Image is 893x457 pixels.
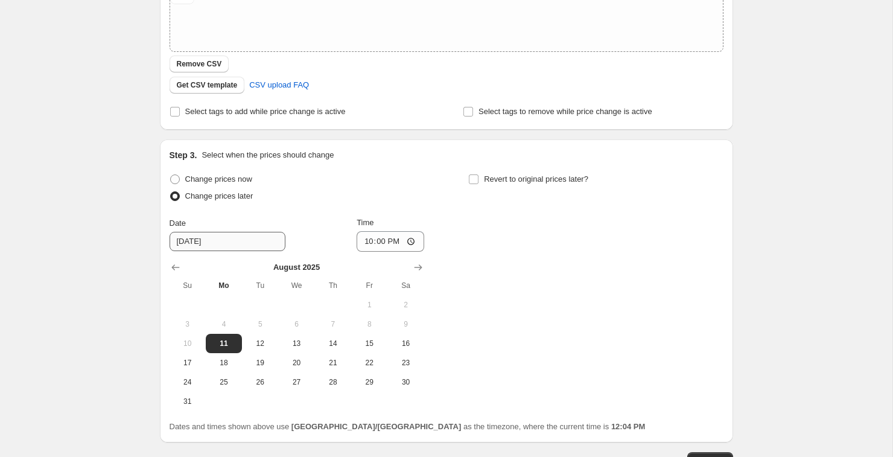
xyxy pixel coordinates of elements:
span: Date [170,219,186,228]
button: Friday August 22 2025 [351,353,387,372]
span: Remove CSV [177,59,222,69]
button: Saturday August 2 2025 [387,295,424,315]
span: 4 [211,319,237,329]
span: Revert to original prices later? [484,174,588,184]
button: Thursday August 14 2025 [315,334,351,353]
span: Get CSV template [177,80,238,90]
span: 15 [356,339,383,348]
span: 24 [174,377,201,387]
button: Wednesday August 27 2025 [278,372,314,392]
h2: Step 3. [170,149,197,161]
button: Tuesday August 26 2025 [242,372,278,392]
span: 10 [174,339,201,348]
span: Sa [392,281,419,290]
button: Monday August 4 2025 [206,315,242,334]
span: 22 [356,358,383,368]
button: Show previous month, July 2025 [167,259,184,276]
button: Sunday August 24 2025 [170,372,206,392]
span: Dates and times shown above use as the timezone, where the current time is [170,422,646,431]
button: Sunday August 17 2025 [170,353,206,372]
span: Fr [356,281,383,290]
button: Sunday August 31 2025 [170,392,206,411]
span: CSV upload FAQ [249,79,309,91]
button: Thursday August 28 2025 [315,372,351,392]
span: 27 [283,377,310,387]
span: 21 [320,358,346,368]
button: Sunday August 3 2025 [170,315,206,334]
span: Su [174,281,201,290]
span: 14 [320,339,346,348]
button: Today Monday August 11 2025 [206,334,242,353]
span: 1 [356,300,383,310]
span: 3 [174,319,201,329]
span: Change prices now [185,174,252,184]
span: 26 [247,377,273,387]
button: Friday August 8 2025 [351,315,387,334]
span: 25 [211,377,237,387]
span: 9 [392,319,419,329]
span: 12 [247,339,273,348]
input: 12:00 [357,231,424,252]
button: Thursday August 7 2025 [315,315,351,334]
button: Friday August 15 2025 [351,334,387,353]
span: 23 [392,358,419,368]
input: 8/11/2025 [170,232,285,251]
span: 17 [174,358,201,368]
button: Get CSV template [170,77,245,94]
b: [GEOGRAPHIC_DATA]/[GEOGRAPHIC_DATA] [291,422,461,431]
span: Select tags to remove while price change is active [478,107,652,116]
button: Saturday August 30 2025 [387,372,424,392]
span: 5 [247,319,273,329]
span: 11 [211,339,237,348]
th: Friday [351,276,387,295]
a: CSV upload FAQ [242,75,316,95]
span: 6 [283,319,310,329]
th: Tuesday [242,276,278,295]
button: Saturday August 23 2025 [387,353,424,372]
span: 7 [320,319,346,329]
button: Saturday August 16 2025 [387,334,424,353]
button: Tuesday August 12 2025 [242,334,278,353]
th: Monday [206,276,242,295]
span: We [283,281,310,290]
th: Thursday [315,276,351,295]
span: Mo [211,281,237,290]
span: 31 [174,397,201,406]
button: Friday August 29 2025 [351,372,387,392]
th: Wednesday [278,276,314,295]
button: Wednesday August 13 2025 [278,334,314,353]
p: Select when the prices should change [202,149,334,161]
button: Show next month, September 2025 [410,259,427,276]
th: Sunday [170,276,206,295]
span: 30 [392,377,419,387]
span: 29 [356,377,383,387]
button: Tuesday August 19 2025 [242,353,278,372]
button: Wednesday August 20 2025 [278,353,314,372]
span: Tu [247,281,273,290]
button: Saturday August 9 2025 [387,315,424,334]
button: Thursday August 21 2025 [315,353,351,372]
b: 12:04 PM [611,422,645,431]
span: 20 [283,358,310,368]
span: Change prices later [185,191,253,200]
button: Remove CSV [170,56,229,72]
span: 8 [356,319,383,329]
button: Wednesday August 6 2025 [278,315,314,334]
span: 28 [320,377,346,387]
span: Th [320,281,346,290]
th: Saturday [387,276,424,295]
button: Monday August 18 2025 [206,353,242,372]
span: 16 [392,339,419,348]
button: Sunday August 10 2025 [170,334,206,353]
span: 18 [211,358,237,368]
span: 13 [283,339,310,348]
span: 19 [247,358,273,368]
button: Tuesday August 5 2025 [242,315,278,334]
span: Time [357,218,373,227]
button: Monday August 25 2025 [206,372,242,392]
span: Select tags to add while price change is active [185,107,346,116]
span: 2 [392,300,419,310]
button: Friday August 1 2025 [351,295,387,315]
